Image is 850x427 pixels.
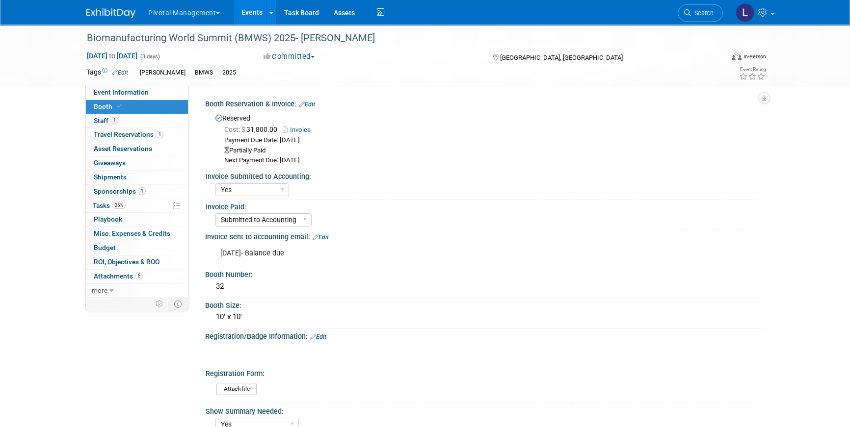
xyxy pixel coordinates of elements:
[94,173,127,181] span: Shipments
[156,131,163,138] span: 1
[94,130,163,138] span: Travel Reservations
[224,156,756,165] div: Next Payment Due: [DATE]
[500,54,622,61] span: [GEOGRAPHIC_DATA], [GEOGRAPHIC_DATA]
[111,117,118,124] span: 1
[192,68,216,78] div: BMWS
[219,68,239,78] div: 2025
[86,270,188,283] a: Attachments5
[94,215,122,223] span: Playbook
[135,272,143,279] span: 5
[283,126,316,133] a: Invoice
[94,145,152,152] span: Asset Reservations
[224,126,281,133] span: 31,800.00
[739,67,766,72] div: Event Rating
[206,200,759,212] div: Invoice Paid:
[94,187,146,195] span: Sponsorships
[206,366,759,378] div: Registration Form:
[299,101,315,108] a: Edit
[736,3,754,22] img: Leslie Pelton
[205,97,764,109] div: Booth Reservation & Invoice:
[83,29,708,47] div: Biomanufacturing World Summit (BMWS) 2025- [PERSON_NAME]
[310,333,326,340] a: Edit
[112,201,126,209] span: 25%
[732,52,742,60] img: Format-Inperson.png
[86,213,188,226] a: Playbook
[86,156,188,170] a: Giveaways
[86,284,188,298] a: more
[86,100,188,114] a: Booth
[94,272,143,280] span: Attachments
[313,234,329,241] a: Edit
[205,229,764,242] div: Invoice sent to accounting email:
[86,8,135,18] img: ExhibitDay
[86,185,188,199] a: Sponsorships1
[94,229,170,237] span: Misc. Expenses & Credits
[168,298,188,310] td: Toggle Event Tabs
[86,255,188,269] a: ROI, Objectives & ROO
[213,244,656,263] div: [DATE]- Balance due
[86,114,188,128] a: Staff1
[94,258,159,266] span: ROI, Objectives & ROO
[112,69,128,76] a: Edit
[94,117,118,125] span: Staff
[86,67,128,78] td: Tags
[224,146,756,155] div: Partially Paid
[151,298,168,310] td: Personalize Event Tab Strip
[205,267,764,279] div: Booth Number:
[94,159,126,167] span: Giveaways
[86,241,188,255] a: Budget
[137,68,188,78] div: [PERSON_NAME]
[743,53,766,60] div: In-Person
[86,199,188,213] a: Tasks25%
[691,9,714,17] span: Search
[86,86,188,100] a: Event Information
[94,244,116,251] span: Budget
[86,171,188,184] a: Shipments
[94,88,149,96] span: Event Information
[212,279,756,294] div: 32
[86,227,188,241] a: Misc. Expenses & Credits
[206,404,759,416] div: Show Summary Needed:
[260,51,319,62] button: Committed
[205,298,764,310] div: Booth Size:
[678,4,723,22] a: Search
[117,103,122,109] i: Booth reservation complete
[139,53,160,60] span: (3 days)
[224,136,756,145] div: Payment Due Date: [DATE]
[665,51,766,66] div: Event Format
[86,51,138,60] span: [DATE] [DATE]
[138,187,146,195] span: 1
[206,169,759,181] div: Invoice Submitted to Accounting:
[86,128,188,142] a: Travel Reservations1
[92,286,107,294] span: more
[93,201,126,209] span: Tasks
[205,329,764,342] div: Registration/Badge Information:
[107,52,117,60] span: to
[86,142,188,156] a: Asset Reservations
[94,102,124,110] span: Booth
[212,309,756,325] div: 10' x 10'
[224,126,246,133] span: Cost: $
[212,111,756,166] div: Reserved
